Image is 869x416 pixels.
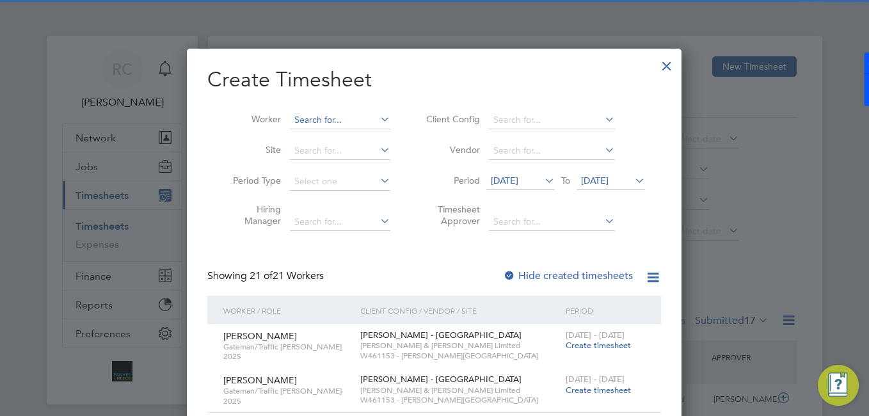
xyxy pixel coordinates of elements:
label: Site [223,144,281,156]
label: Worker [223,113,281,125]
span: [PERSON_NAME] [223,374,297,386]
input: Search for... [290,111,390,129]
span: To [557,172,574,189]
span: Gateman/Traffic [PERSON_NAME] 2025 [223,342,351,362]
input: Search for... [290,213,390,231]
label: Vendor [422,144,480,156]
div: Period [562,296,648,325]
div: Client Config / Vendor / Site [357,296,562,325]
input: Search for... [489,142,615,160]
label: Period Type [223,175,281,186]
button: Engage Resource Center [818,365,859,406]
label: Timesheet Approver [422,204,480,227]
span: [DATE] [491,175,518,186]
span: Gateman/Traffic [PERSON_NAME] 2025 [223,386,351,406]
span: Create timesheet [566,340,631,351]
span: [PERSON_NAME] & [PERSON_NAME] Limited [360,340,559,351]
span: [PERSON_NAME] - [GEOGRAPHIC_DATA] [360,330,522,340]
span: [DATE] - [DATE] [566,330,625,340]
span: 21 Workers [250,269,324,282]
div: Showing [207,269,326,283]
span: W461153 - [PERSON_NAME][GEOGRAPHIC_DATA] [360,395,559,405]
input: Search for... [489,111,615,129]
h2: Create Timesheet [207,67,661,93]
input: Search for... [290,142,390,160]
span: W461153 - [PERSON_NAME][GEOGRAPHIC_DATA] [360,351,559,361]
label: Period [422,175,480,186]
span: [DATE] [581,175,609,186]
label: Client Config [422,113,480,125]
span: [DATE] - [DATE] [566,374,625,385]
span: [PERSON_NAME] - [GEOGRAPHIC_DATA] [360,374,522,385]
input: Search for... [489,213,615,231]
div: Worker / Role [220,296,357,325]
span: 21 of [250,269,273,282]
label: Hide created timesheets [503,269,633,282]
span: [PERSON_NAME] [223,330,297,342]
input: Select one [290,173,390,191]
label: Hiring Manager [223,204,281,227]
span: [PERSON_NAME] & [PERSON_NAME] Limited [360,385,559,396]
span: Create timesheet [566,385,631,396]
